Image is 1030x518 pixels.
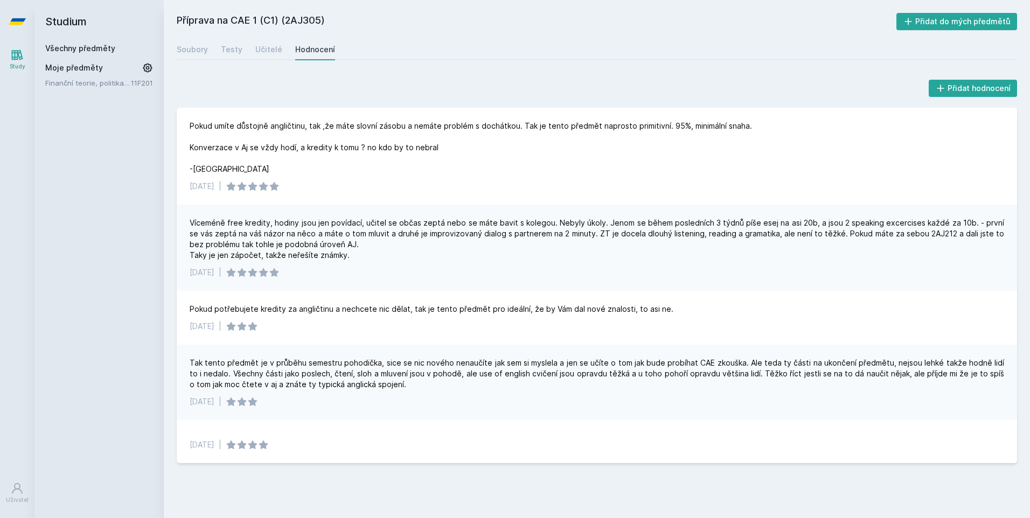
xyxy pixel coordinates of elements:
div: Pokud potřebujete kredity za angličtinu a nechcete nic dělat, tak je tento předmět pro ideální, ž... [190,304,673,314]
a: Hodnocení [295,39,335,60]
a: Soubory [177,39,208,60]
a: Testy [221,39,242,60]
a: Všechny předměty [45,44,115,53]
div: | [219,181,221,192]
div: Víceméně free kredity, hodiny jsou jen povídací, učitel se občas zeptá nebo se máte bavit s koleg... [190,218,1004,261]
div: Testy [221,44,242,55]
div: Tak tento předmět je v průběhu semestru pohodička, sice se nic nového nenaučíte jak sem si myslel... [190,358,1004,390]
div: | [219,321,221,332]
div: | [219,267,221,278]
a: Uživatel [2,477,32,509]
span: Moje předměty [45,62,103,73]
div: [DATE] [190,267,214,278]
button: Přidat do mých předmětů [896,13,1018,30]
div: Učitelé [255,44,282,55]
div: Hodnocení [295,44,335,55]
div: [DATE] [190,321,214,332]
div: [DATE] [190,439,214,450]
a: 11F201 [131,79,153,87]
div: Soubory [177,44,208,55]
div: [DATE] [190,181,214,192]
div: | [219,439,221,450]
div: | [219,396,221,407]
a: Study [2,43,32,76]
div: Uživatel [6,496,29,504]
a: Finanční teorie, politika a instituce [45,78,131,88]
button: Přidat hodnocení [929,80,1018,97]
div: Study [10,62,25,71]
div: Pokud umíte důstojně angličtinu, tak ,že máte slovní zásobu a nemáte problém s dochátkou. Tak je ... [190,121,752,174]
div: [DATE] [190,396,214,407]
h2: Příprava na CAE 1 (C1) (2AJ305) [177,13,896,30]
a: Učitelé [255,39,282,60]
